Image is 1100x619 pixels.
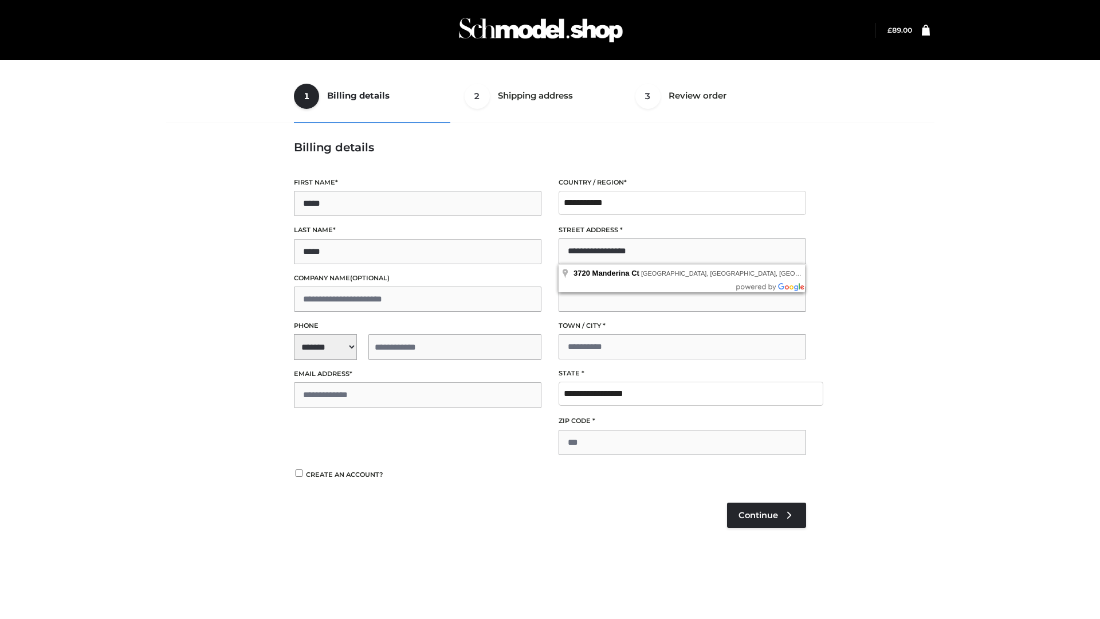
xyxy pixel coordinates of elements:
[559,416,806,426] label: ZIP Code
[559,368,806,379] label: State
[294,369,541,379] label: Email address
[573,269,590,277] span: 3720
[294,320,541,331] label: Phone
[559,177,806,188] label: Country / Region
[294,469,304,477] input: Create an account?
[559,320,806,331] label: Town / City
[641,270,845,277] span: [GEOGRAPHIC_DATA], [GEOGRAPHIC_DATA], [GEOGRAPHIC_DATA]
[738,510,778,520] span: Continue
[294,140,806,154] h3: Billing details
[350,274,390,282] span: (optional)
[887,26,892,34] span: £
[592,269,639,277] span: Manderina Ct
[294,225,541,236] label: Last name
[887,26,912,34] bdi: 89.00
[306,471,383,479] span: Create an account?
[887,26,912,34] a: £89.00
[727,503,806,528] a: Continue
[294,177,541,188] label: First name
[455,7,627,53] img: Schmodel Admin 964
[559,225,806,236] label: Street address
[294,273,541,284] label: Company name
